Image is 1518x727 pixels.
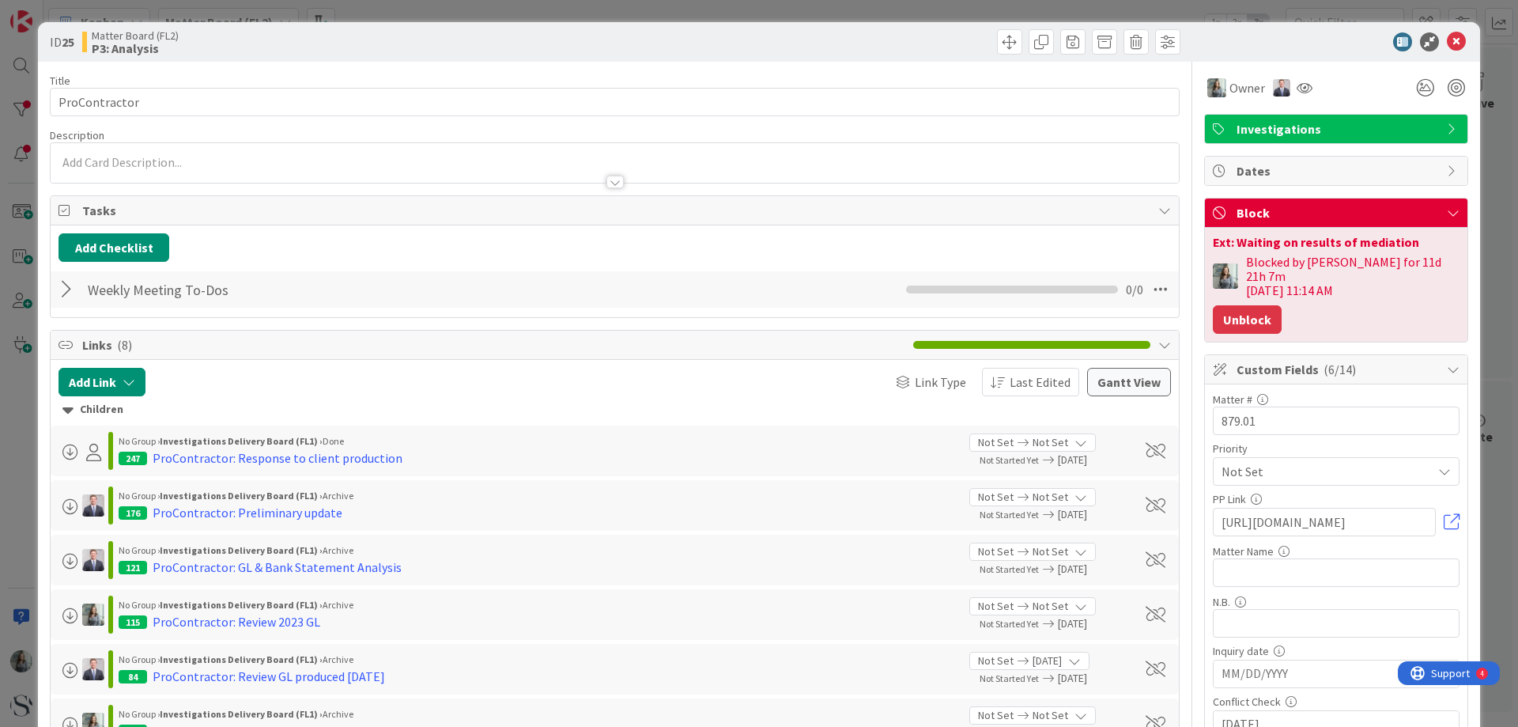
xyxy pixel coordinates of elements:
div: 84 [119,670,147,683]
div: ProContractor: Review GL produced [DATE] [153,667,385,686]
span: Links [82,335,905,354]
span: Not Set [978,653,1014,669]
button: Last Edited [982,368,1079,396]
img: JC [1273,79,1290,97]
span: Not Set [1222,460,1424,483]
b: 25 [62,34,74,50]
button: Add Checklist [59,233,169,262]
label: Matter # [1213,392,1252,407]
div: 176 [119,506,147,520]
img: LG [1213,263,1238,289]
label: Title [50,74,70,88]
span: [DATE] [1033,653,1062,669]
span: [DATE] [1058,615,1127,632]
b: Investigations Delivery Board (FL1) › [160,599,323,611]
span: ( 8 ) [117,337,132,353]
span: [DATE] [1058,670,1127,687]
span: No Group › [119,490,160,502]
button: Unblock [1213,305,1282,334]
label: Matter Name [1213,544,1274,559]
div: Blocked by [PERSON_NAME] for 11d 21h 7m [DATE] 11:14 AM [1246,255,1459,297]
span: Not Started Yet [980,563,1039,575]
span: Archive [323,490,353,502]
div: Inquiry date [1213,646,1459,657]
label: N.B. [1213,595,1230,609]
span: Dates [1237,161,1439,180]
img: JC [82,549,104,571]
button: Gantt View [1087,368,1171,396]
span: [DATE] [1058,561,1127,577]
span: Not Started Yet [980,618,1039,630]
img: LG [1207,78,1226,97]
span: Not Set [978,489,1014,505]
span: Owner [1229,78,1265,97]
span: No Group › [119,653,160,665]
span: Not Started Yet [980,672,1039,684]
span: Not Set [1033,543,1068,560]
span: Investigations [1237,119,1439,138]
span: Archive [323,544,353,556]
span: [DATE] [1058,506,1127,523]
span: Not Set [978,543,1014,560]
span: Archive [323,708,353,720]
span: [DATE] [1058,452,1127,468]
span: No Group › [119,435,160,447]
input: Add Checklist... [82,275,438,304]
span: No Group › [119,544,160,556]
span: Not Set [1033,434,1068,451]
span: Archive [323,599,353,611]
span: Not Set [978,707,1014,724]
b: Investigations Delivery Board (FL1) › [160,708,323,720]
b: Investigations Delivery Board (FL1) › [160,490,323,502]
span: Done [323,435,344,447]
b: P3: Analysis [92,42,179,55]
div: 121 [119,561,147,574]
span: No Group › [119,708,160,720]
input: type card name here... [50,88,1180,116]
b: Investigations Delivery Board (FL1) › [160,435,323,447]
div: PP Link [1213,494,1459,505]
div: Priority [1213,443,1459,454]
div: 247 [119,452,147,465]
span: Not Started Yet [980,509,1039,521]
div: 115 [119,615,147,629]
b: Investigations Delivery Board (FL1) › [160,544,323,556]
span: Not Started Yet [980,454,1039,466]
span: Not Set [978,598,1014,615]
span: Description [50,128,104,142]
div: ProContractor: Review 2023 GL [153,612,320,631]
span: Link Type [915,373,966,392]
span: Last Edited [1010,373,1071,392]
span: Not Set [1033,707,1068,724]
span: Support [33,2,72,21]
span: Not Set [1033,598,1068,615]
span: ID [50,32,74,51]
div: Ext: Waiting on results of mediation [1213,236,1459,248]
img: LG [82,604,104,626]
div: ProContractor: Preliminary update [153,503,342,522]
div: ProContractor: GL & Bank Statement Analysis [153,558,402,577]
input: MM/DD/YYYY [1222,661,1451,687]
span: Custom Fields [1237,360,1439,379]
span: No Group › [119,599,160,611]
span: ( 6/14 ) [1324,362,1356,377]
div: Children [62,401,1167,418]
div: ProContractor: Response to client production [153,449,402,468]
span: Tasks [82,201,1150,220]
div: 4 [82,6,86,19]
span: Not Set [978,434,1014,451]
b: Investigations Delivery Board (FL1) › [160,653,323,665]
img: JC [82,494,104,517]
div: Conflict Check [1213,696,1459,707]
span: 0 / 0 [1126,280,1143,299]
img: JC [82,658,104,680]
span: Not Set [1033,489,1068,505]
span: Matter Board (FL2) [92,29,179,42]
button: Add Link [59,368,145,396]
span: Archive [323,653,353,665]
span: Block [1237,203,1439,222]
